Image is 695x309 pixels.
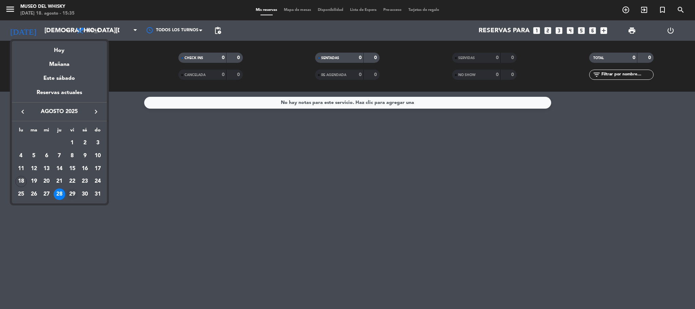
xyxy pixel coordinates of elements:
[79,175,92,188] td: 23 de agosto de 2025
[15,137,66,150] td: AGO.
[27,162,40,175] td: 12 de agosto de 2025
[79,163,91,175] div: 16
[79,126,92,137] th: sábado
[15,162,27,175] td: 11 de agosto de 2025
[41,163,52,175] div: 13
[27,188,40,201] td: 26 de agosto de 2025
[12,88,107,102] div: Reservas actuales
[53,162,66,175] td: 14 de agosto de 2025
[66,149,79,162] td: 8 de agosto de 2025
[15,175,27,188] td: 18 de agosto de 2025
[91,126,104,137] th: domingo
[92,176,103,187] div: 24
[27,175,40,188] td: 19 de agosto de 2025
[15,163,27,175] div: 11
[66,188,79,201] td: 29 de agosto de 2025
[66,163,78,175] div: 15
[79,150,91,162] div: 9
[92,163,103,175] div: 17
[15,149,27,162] td: 4 de agosto de 2025
[19,108,27,116] i: keyboard_arrow_left
[91,162,104,175] td: 17 de agosto de 2025
[79,162,92,175] td: 16 de agosto de 2025
[40,162,53,175] td: 13 de agosto de 2025
[66,137,78,149] div: 1
[54,150,65,162] div: 7
[40,188,53,201] td: 27 de agosto de 2025
[91,137,104,150] td: 3 de agosto de 2025
[66,176,78,187] div: 22
[66,188,78,200] div: 29
[29,107,90,116] span: agosto 2025
[66,137,79,150] td: 1 de agosto de 2025
[54,176,65,187] div: 21
[92,137,103,149] div: 3
[41,150,52,162] div: 6
[28,150,40,162] div: 5
[91,188,104,201] td: 31 de agosto de 2025
[41,188,52,200] div: 27
[12,55,107,69] div: Mañana
[91,175,104,188] td: 24 de agosto de 2025
[53,126,66,137] th: jueves
[28,188,40,200] div: 26
[66,150,78,162] div: 8
[79,188,92,201] td: 30 de agosto de 2025
[12,69,107,88] div: Este sábado
[17,107,29,116] button: keyboard_arrow_left
[92,188,103,200] div: 31
[54,188,65,200] div: 28
[92,150,103,162] div: 10
[27,126,40,137] th: martes
[90,107,102,116] button: keyboard_arrow_right
[53,175,66,188] td: 21 de agosto de 2025
[28,163,40,175] div: 12
[40,175,53,188] td: 20 de agosto de 2025
[79,176,91,187] div: 23
[41,176,52,187] div: 20
[66,126,79,137] th: viernes
[40,126,53,137] th: miércoles
[91,149,104,162] td: 10 de agosto de 2025
[15,188,27,200] div: 25
[15,176,27,187] div: 18
[54,163,65,175] div: 14
[79,137,91,149] div: 2
[92,108,100,116] i: keyboard_arrow_right
[12,41,107,55] div: Hoy
[15,188,27,201] td: 25 de agosto de 2025
[79,137,92,150] td: 2 de agosto de 2025
[79,149,92,162] td: 9 de agosto de 2025
[66,162,79,175] td: 15 de agosto de 2025
[53,149,66,162] td: 7 de agosto de 2025
[79,188,91,200] div: 30
[66,175,79,188] td: 22 de agosto de 2025
[28,176,40,187] div: 19
[15,126,27,137] th: lunes
[15,150,27,162] div: 4
[40,149,53,162] td: 6 de agosto de 2025
[27,149,40,162] td: 5 de agosto de 2025
[53,188,66,201] td: 28 de agosto de 2025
